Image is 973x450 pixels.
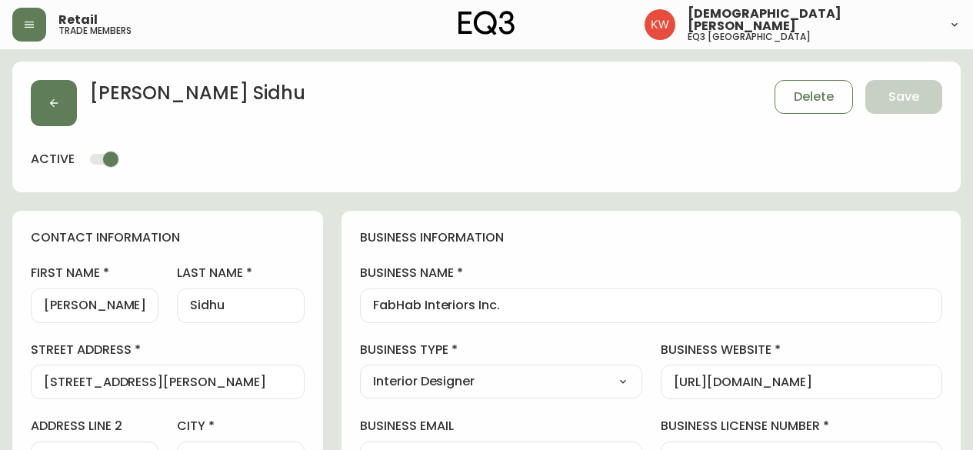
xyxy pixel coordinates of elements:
input: https://www.designshop.com [674,375,930,389]
label: business website [661,342,943,358]
img: logo [458,11,515,35]
h4: business information [360,229,942,246]
label: business email [360,418,642,435]
label: city [177,418,305,435]
label: last name [177,265,305,282]
label: address line 2 [31,418,158,435]
h2: [PERSON_NAME] Sidhu [89,80,305,114]
h4: active [31,151,75,168]
h4: contact information [31,229,305,246]
label: business type [360,342,642,358]
label: business license number [661,418,943,435]
img: f33162b67396b0982c40ce2a87247151 [645,9,675,40]
span: [DEMOGRAPHIC_DATA][PERSON_NAME] [688,8,936,32]
span: Delete [794,88,834,105]
h5: eq3 [GEOGRAPHIC_DATA] [688,32,811,42]
h5: trade members [58,26,132,35]
span: Retail [58,14,98,26]
button: Delete [775,80,853,114]
label: first name [31,265,158,282]
label: business name [360,265,942,282]
label: street address [31,342,305,358]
